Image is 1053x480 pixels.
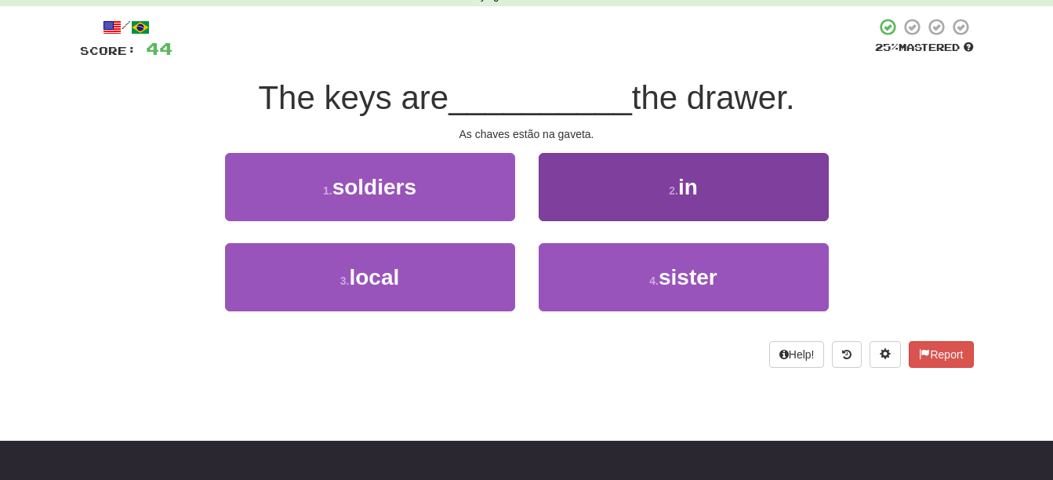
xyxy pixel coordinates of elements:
small: 2 . [669,184,678,197]
button: 4.sister [539,243,829,311]
span: soldiers [332,175,416,199]
span: 25 % [875,41,899,53]
div: / [80,17,172,37]
button: 1.soldiers [225,153,515,221]
span: __________ [448,79,632,116]
span: in [678,175,698,199]
button: Round history (alt+y) [832,341,862,368]
span: sister [659,265,717,289]
div: As chaves estão na gaveta. [80,126,974,142]
span: the drawer. [632,79,795,116]
button: 2.in [539,153,829,221]
button: Report [909,341,973,368]
small: 1 . [323,184,332,197]
button: 3.local [225,243,515,311]
span: Score: [80,44,136,57]
span: local [349,265,399,289]
button: Help! [769,341,825,368]
span: 44 [146,38,172,58]
small: 3 . [340,275,350,287]
span: The keys are [258,79,448,116]
small: 4 . [649,275,659,287]
div: Mastered [875,41,974,55]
